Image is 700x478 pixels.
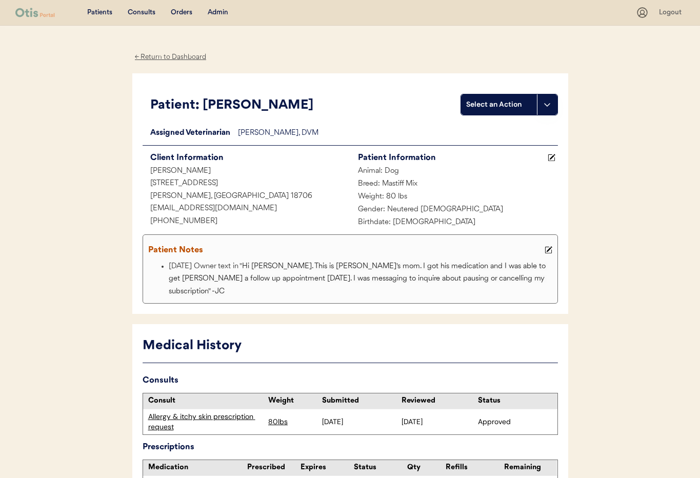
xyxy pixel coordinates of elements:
div: Patients [87,8,112,18]
div: Expires [301,463,354,473]
div: Birthdate: [DEMOGRAPHIC_DATA] [350,216,558,229]
div: Submitted [322,396,396,406]
div: Reviewed [402,396,476,406]
div: [PERSON_NAME] [143,165,350,178]
div: Status [478,396,552,406]
div: Remaining [504,463,557,473]
div: Refills [446,463,499,473]
div: [EMAIL_ADDRESS][DOMAIN_NAME] [143,203,350,215]
div: Patient: [PERSON_NAME] [150,96,461,115]
div: Status [354,463,407,473]
div: Orders [171,8,192,18]
div: [DATE] [402,417,476,427]
div: 80lbs [268,417,319,427]
div: Consult [148,396,264,406]
div: [DATE] [322,417,396,427]
div: Prescribed [247,463,301,473]
div: Breed: Mastiff Mix [350,178,558,191]
div: Consults [128,8,155,18]
div: [PHONE_NUMBER] [143,215,350,228]
div: Patient Notes [148,243,542,257]
div: Animal: Dog [350,165,558,178]
div: Consults [143,373,558,388]
div: Gender: Neutered [DEMOGRAPHIC_DATA] [350,204,558,216]
div: Logout [659,8,685,18]
div: ← Return to Dashboard [132,51,209,63]
div: Medication [148,463,248,473]
div: Admin [208,8,228,18]
div: [PERSON_NAME], [GEOGRAPHIC_DATA] 18706 [143,190,350,203]
div: Client Information [150,151,350,165]
div: Weight [268,396,319,406]
div: Medical History [143,336,558,356]
span: Hi [PERSON_NAME]. This is [PERSON_NAME]'s mom. I got his medication and I was able to get [PERSON... [169,263,548,295]
div: Qty [407,463,446,473]
div: Prescriptions [143,440,558,454]
div: Select an Action [466,99,532,110]
div: Patient Information [358,151,545,165]
div: Allergy & itchy skin prescription request [148,412,264,432]
div: [STREET_ADDRESS] [143,177,350,190]
div: Weight: 80 lbs [350,191,558,204]
div: [PERSON_NAME], DVM [238,127,558,140]
div: Assigned Veterinarian [143,127,238,140]
li: [DATE] Owner text in " [169,261,555,298]
div: Approved [478,417,552,427]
